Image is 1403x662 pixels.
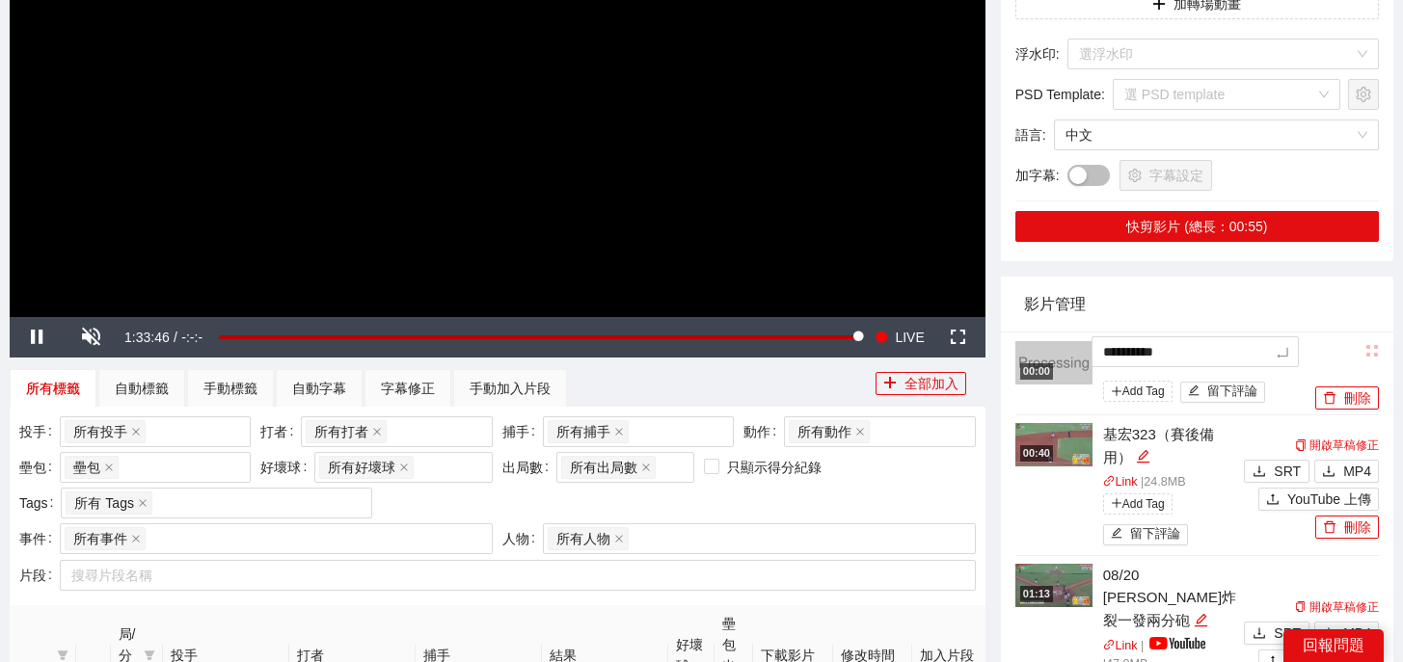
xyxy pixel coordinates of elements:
span: close [614,534,624,543]
button: delete刪除 [1315,516,1379,539]
label: 出局數 [502,452,556,483]
span: Add Tag [1103,493,1173,515]
span: 加字幕 : [1015,165,1060,186]
span: filter [53,649,72,661]
span: download [1253,464,1266,480]
p: | 24.8 MB [1103,473,1239,492]
span: MP4 [1343,461,1371,482]
span: close [855,427,865,437]
button: Seek to live, currently playing live [868,317,931,357]
button: uploadYouTube 上傳 [1258,488,1379,511]
span: close [372,427,382,437]
span: edit [1188,384,1201,399]
label: 動作 [743,416,784,447]
label: 壘包 [19,452,60,483]
div: 字幕修正 [381,378,435,399]
button: delete刪除 [1315,386,1379,410]
span: download [1322,464,1336,480]
a: 開啟草稿修正 [1295,600,1379,614]
span: YouTube 上傳 [1287,489,1371,510]
div: 基宏323（賽後備用） [1103,423,1239,468]
a: linkLink [1103,639,1138,652]
span: plus [1111,497,1122,509]
div: Progress Bar [219,335,858,339]
img: 58510cb9-0185-4b64-98c6-0fac25c36ade.jpg [1015,423,1093,466]
span: plus [883,376,897,391]
div: 08/20 [PERSON_NAME]炸裂一發兩分砲 [1103,564,1239,632]
span: filter [144,649,155,661]
span: 所有好壞球 [319,456,414,479]
span: 所有好壞球 [328,457,395,478]
span: 中文 [1066,120,1367,149]
span: link [1103,475,1116,488]
button: setting [1348,79,1379,110]
div: 回報問題 [1283,629,1384,662]
span: -:-:- [181,330,202,345]
span: 所有捕手 [556,421,610,442]
span: close [131,534,141,543]
span: / [174,330,177,345]
span: LIVE [895,317,924,357]
div: 00:40 [1020,445,1053,462]
span: link [1103,639,1116,651]
span: 所有人物 [556,528,610,549]
span: 所有 Tags [74,492,133,514]
span: edit [1194,613,1208,627]
span: close [138,498,148,508]
button: 快剪影片 (總長：00:55) [1015,211,1379,242]
span: 壘包 [65,456,119,479]
span: copy [1295,439,1307,451]
div: 編輯 [1136,446,1150,469]
span: edit [1111,527,1123,542]
div: 手動加入片段 [470,378,551,399]
span: close [104,463,114,472]
a: linkLink [1103,475,1138,489]
span: PSD Template : [1015,84,1105,105]
div: 01:13 [1020,586,1053,602]
span: SRT [1274,622,1301,644]
button: Fullscreen [931,317,985,357]
label: 人物 [502,523,543,554]
span: 所有事件 [73,528,127,549]
button: Pause [10,317,64,357]
div: 影片管理 [1024,277,1370,331]
span: download [1253,626,1266,642]
button: setting字幕設定 [1120,160,1212,191]
div: 自動標籤 [115,378,169,399]
span: 所有打者 [314,421,368,442]
div: 所有標籤 [26,378,80,399]
label: 好壞球 [260,452,314,483]
button: downloadMP4 [1314,622,1379,645]
label: 投手 [19,416,60,447]
div: 自動字幕 [292,378,346,399]
span: 只顯示得分紀錄 [719,457,829,478]
span: filter [57,649,68,661]
img: 320x180.png [1015,341,1093,384]
span: edit [1136,449,1150,463]
span: close [614,427,624,437]
button: downloadSRT [1244,622,1309,645]
span: MP4 [1343,622,1371,644]
span: download [1322,626,1336,642]
div: 編輯 [1194,609,1208,632]
span: 所有出局數 [570,457,637,478]
label: 打者 [260,416,301,447]
button: edit留下評論 [1103,524,1189,545]
button: downloadMP4 [1314,460,1379,483]
span: 所有出局數 [561,456,656,479]
img: yt_logo_rgb_light.a676ea31.png [1149,637,1205,649]
span: delete [1323,520,1336,536]
span: close [399,463,409,472]
span: upload [1266,492,1280,508]
button: Unmute [64,317,118,357]
span: Add Tag [1103,381,1173,402]
span: 1:33:46 [124,330,170,345]
span: 壘包 [73,457,100,478]
label: 捕手 [502,416,543,447]
span: close [131,427,141,437]
span: 所有動作 [789,420,870,443]
span: delete [1323,391,1336,407]
label: 片段 [19,560,60,591]
button: downloadSRT [1244,460,1309,483]
span: SRT [1274,461,1301,482]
